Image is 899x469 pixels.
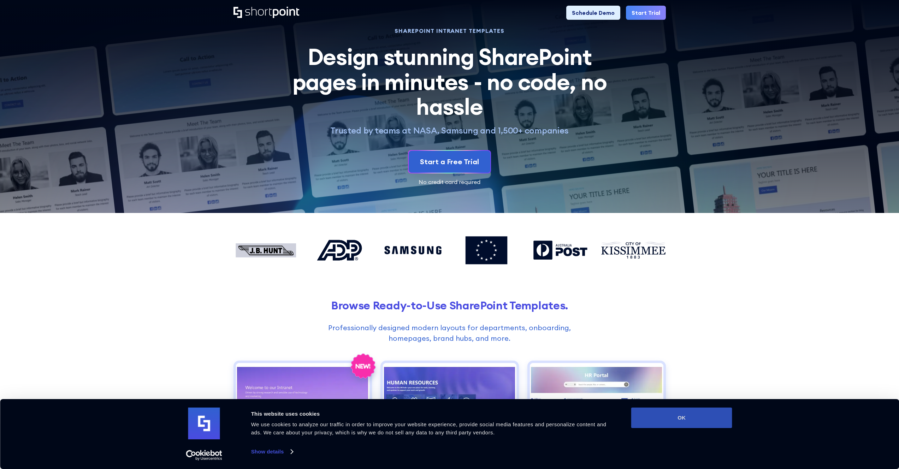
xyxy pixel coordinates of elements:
span: We use cookies to analyze our traffic in order to improve your website experience, provide social... [251,421,607,435]
iframe: Chat Widget [772,387,899,469]
p: Professionally designed modern layouts for departments, onboarding, homepages, brand hubs, and more. [311,322,588,344]
img: logo [188,408,220,439]
h2: Design stunning SharePoint pages in minutes - no code, no hassle [284,44,615,119]
a: Usercentrics Cookiebot - opens in a new window [173,450,235,461]
button: OK [631,408,732,428]
div: This website uses cookies [251,410,615,418]
a: Start Trial [626,6,666,20]
a: Schedule Demo [566,6,620,20]
p: Trusted by teams at NASA, Samsung and 1,500+ companies [284,125,615,136]
div: Start a Free Trial [420,156,479,167]
div: No credit card required [233,179,666,185]
a: Show details [251,446,293,457]
h2: Browse Ready-to-Use SharePoint Templates. [233,299,666,312]
a: Start a Free Trial [409,151,490,173]
h1: SHAREPOINT INTRANET TEMPLATES [284,28,615,33]
a: Home [233,7,299,19]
